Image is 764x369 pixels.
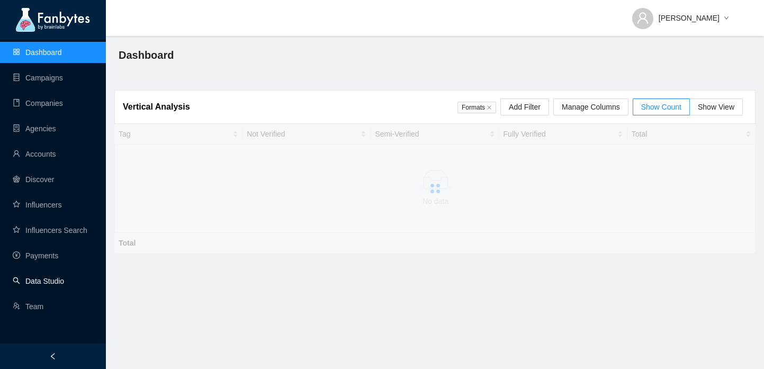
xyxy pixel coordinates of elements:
[13,74,63,82] a: databaseCampaigns
[624,5,738,22] button: [PERSON_NAME]down
[13,277,64,285] a: searchData Studio
[724,15,729,22] span: down
[509,101,541,113] span: Add Filter
[641,103,681,111] span: Show Count
[698,103,734,111] span: Show View
[487,105,492,110] span: close
[457,102,496,113] span: Formats
[13,99,63,107] a: bookCompanies
[49,353,57,360] span: left
[13,302,43,311] a: usergroup-addTeam
[119,47,174,64] span: Dashboard
[13,48,62,57] a: appstoreDashboard
[13,251,58,260] a: pay-circlePayments
[13,124,56,133] a: containerAgencies
[500,98,549,115] button: Add Filter
[659,12,720,24] span: [PERSON_NAME]
[13,201,61,209] a: starInfluencers
[553,98,628,115] button: Manage Columns
[636,12,649,24] span: user
[13,175,54,184] a: radar-chartDiscover
[123,100,190,113] article: Vertical Analysis
[562,101,620,113] span: Manage Columns
[13,226,87,235] a: starInfluencers Search
[13,150,56,158] a: userAccounts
